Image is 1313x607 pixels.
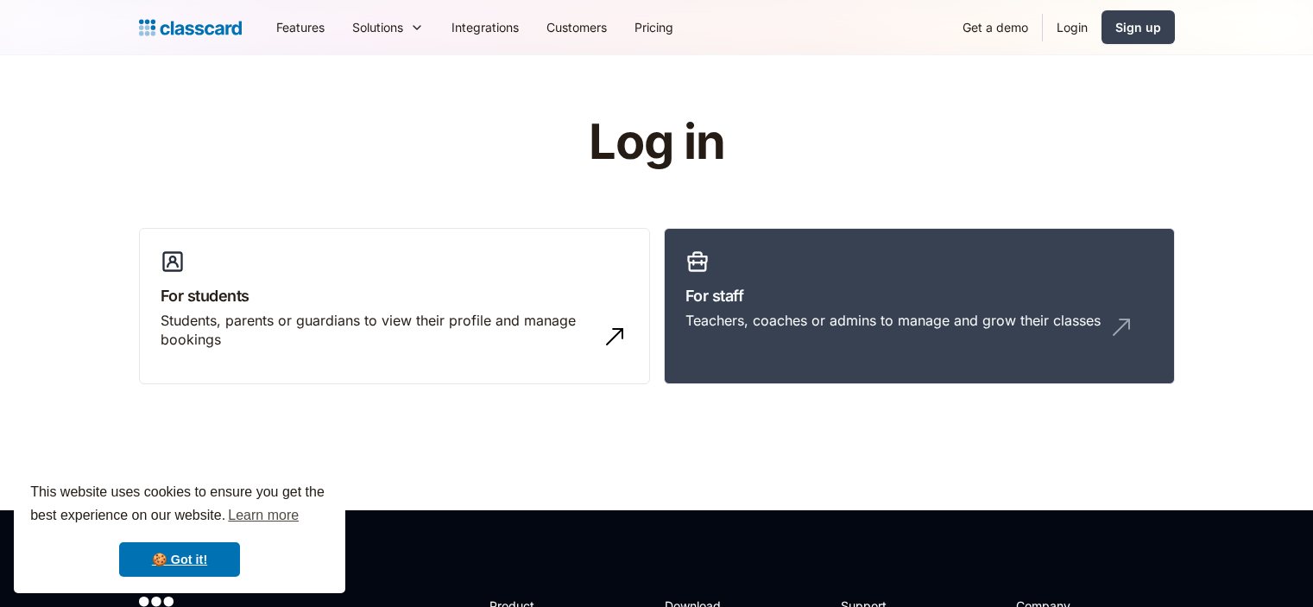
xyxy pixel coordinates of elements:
[139,16,242,40] a: Logo
[262,8,338,47] a: Features
[949,8,1042,47] a: Get a demo
[621,8,687,47] a: Pricing
[14,465,345,593] div: cookieconsent
[1043,8,1102,47] a: Login
[139,228,650,385] a: For studentsStudents, parents or guardians to view their profile and manage bookings
[685,284,1153,307] h3: For staff
[161,311,594,350] div: Students, parents or guardians to view their profile and manage bookings
[338,8,438,47] div: Solutions
[438,8,533,47] a: Integrations
[352,18,403,36] div: Solutions
[1102,10,1175,44] a: Sign up
[533,8,621,47] a: Customers
[30,482,329,528] span: This website uses cookies to ensure you get the best experience on our website.
[685,311,1101,330] div: Teachers, coaches or admins to manage and grow their classes
[119,542,240,577] a: dismiss cookie message
[161,284,628,307] h3: For students
[382,116,931,169] h1: Log in
[1115,18,1161,36] div: Sign up
[664,228,1175,385] a: For staffTeachers, coaches or admins to manage and grow their classes
[225,503,301,528] a: learn more about cookies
